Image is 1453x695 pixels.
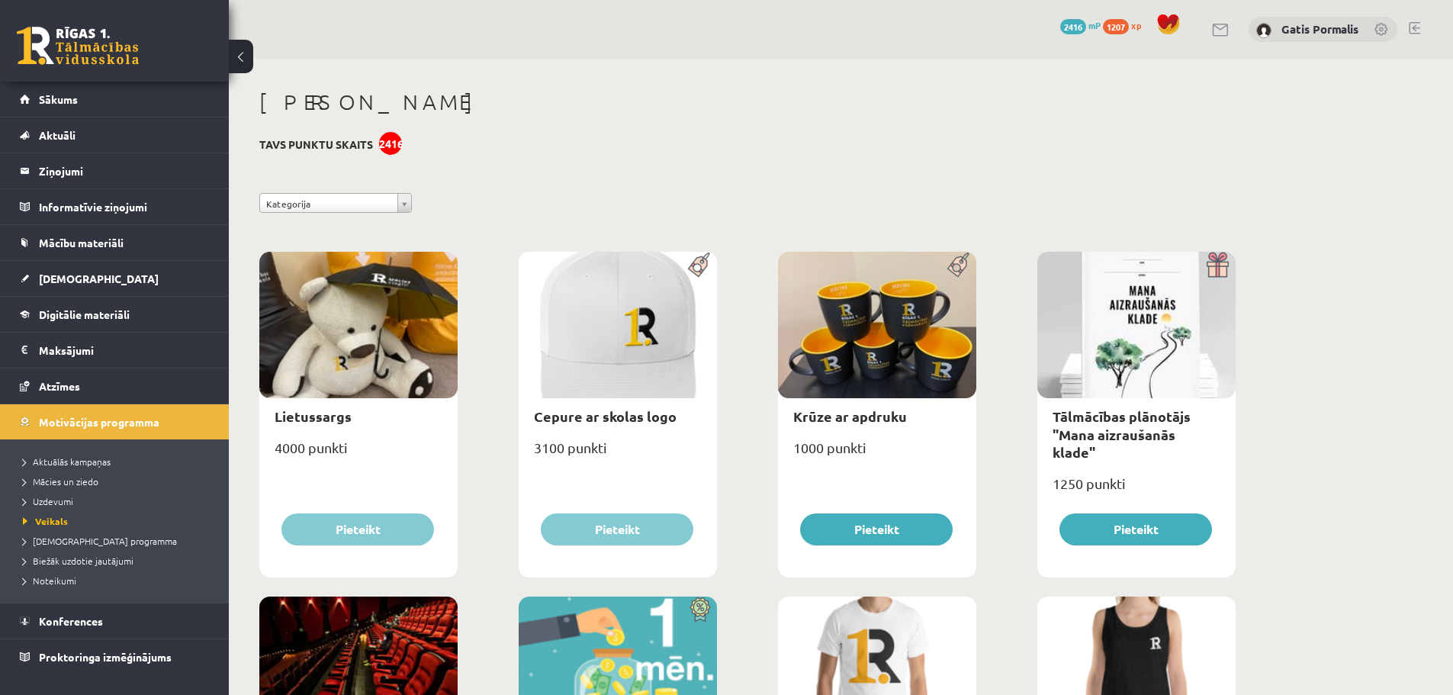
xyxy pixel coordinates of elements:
[39,379,80,393] span: Atzīmes
[39,333,210,368] legend: Maksājumi
[1060,19,1086,34] span: 2416
[39,415,159,429] span: Motivācijas programma
[23,475,214,488] a: Mācies un ziedo
[20,117,210,153] a: Aktuāli
[778,435,976,473] div: 1000 punkti
[39,92,78,106] span: Sākums
[23,514,214,528] a: Veikals
[1103,19,1129,34] span: 1207
[541,513,693,545] button: Pieteikt
[39,153,210,188] legend: Ziņojumi
[20,404,210,439] a: Motivācijas programma
[23,574,76,587] span: Noteikumi
[259,138,373,151] h3: Tavs punktu skaits
[23,535,177,547] span: [DEMOGRAPHIC_DATA] programma
[20,225,210,260] a: Mācību materiāli
[519,435,717,473] div: 3100 punkti
[20,297,210,332] a: Digitālie materiāli
[259,435,458,473] div: 4000 punkti
[20,153,210,188] a: Ziņojumi
[1060,19,1101,31] a: 2416 mP
[259,193,412,213] a: Kategorija
[266,194,391,214] span: Kategorija
[23,534,214,548] a: [DEMOGRAPHIC_DATA] programma
[23,515,68,527] span: Veikals
[20,368,210,404] a: Atzīmes
[379,132,402,155] div: 2416
[23,554,214,568] a: Biežāk uzdotie jautājumi
[1256,23,1271,38] img: Gatis Pormalis
[281,513,434,545] button: Pieteikt
[800,513,953,545] button: Pieteikt
[23,475,98,487] span: Mācies un ziedo
[23,455,111,468] span: Aktuālās kampaņas
[39,189,210,224] legend: Informatīvie ziņojumi
[683,597,717,623] img: Atlaide
[1088,19,1101,31] span: mP
[534,407,677,425] a: Cepure ar skolas logo
[23,495,73,507] span: Uzdevumi
[793,407,907,425] a: Krūze ar apdruku
[1053,407,1191,461] a: Tālmācības plānotājs "Mana aizraušanās klade"
[39,307,130,321] span: Digitālie materiāli
[275,407,352,425] a: Lietussargs
[1103,19,1149,31] a: 1207 xp
[259,89,1236,115] h1: [PERSON_NAME]
[1059,513,1212,545] button: Pieteikt
[39,236,124,249] span: Mācību materiāli
[20,603,210,639] a: Konferences
[17,27,139,65] a: Rīgas 1. Tālmācības vidusskola
[20,189,210,224] a: Informatīvie ziņojumi
[23,494,214,508] a: Uzdevumi
[683,252,717,278] img: Populāra prece
[20,639,210,674] a: Proktoringa izmēģinājums
[1281,21,1358,37] a: Gatis Pormalis
[1201,252,1236,278] img: Dāvana ar pārsteigumu
[39,650,172,664] span: Proktoringa izmēģinājums
[20,82,210,117] a: Sākums
[1131,19,1141,31] span: xp
[39,128,76,142] span: Aktuāli
[39,272,159,285] span: [DEMOGRAPHIC_DATA]
[1037,471,1236,509] div: 1250 punkti
[23,574,214,587] a: Noteikumi
[942,252,976,278] img: Populāra prece
[23,455,214,468] a: Aktuālās kampaņas
[39,614,103,628] span: Konferences
[20,261,210,296] a: [DEMOGRAPHIC_DATA]
[23,555,133,567] span: Biežāk uzdotie jautājumi
[20,333,210,368] a: Maksājumi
